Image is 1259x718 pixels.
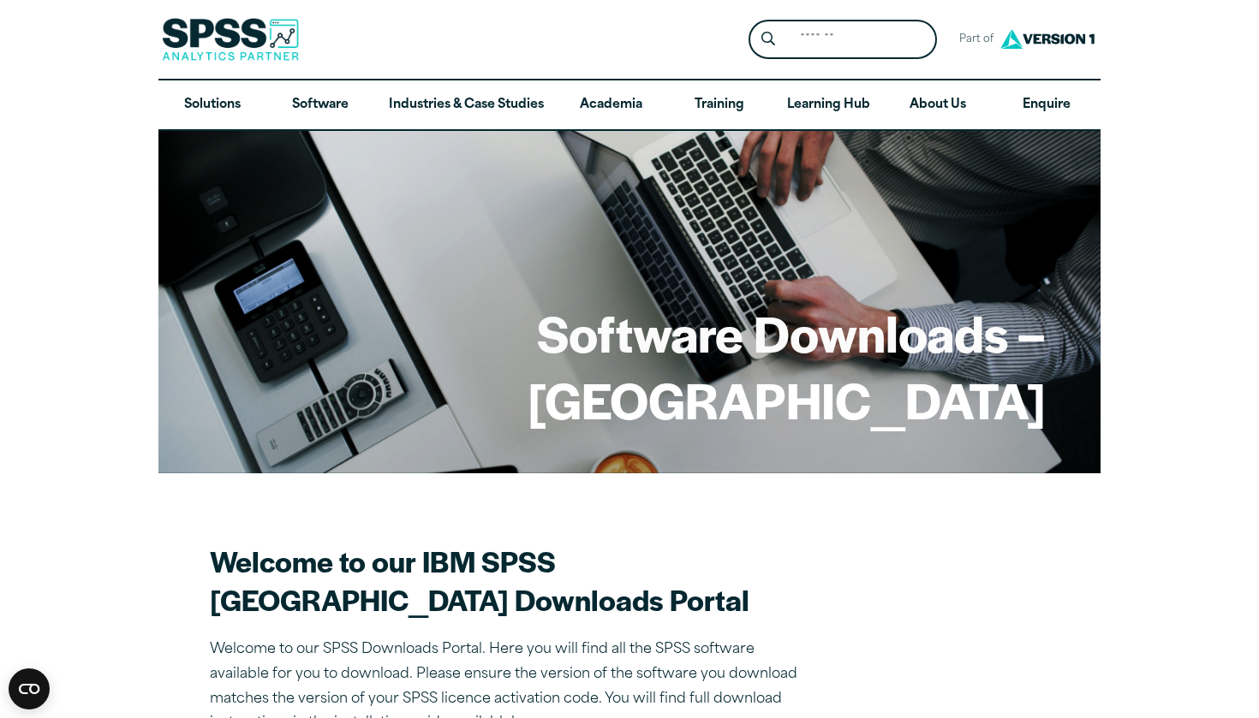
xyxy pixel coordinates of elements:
[158,80,266,130] a: Solutions
[375,80,558,130] a: Industries & Case Studies
[665,80,773,130] a: Training
[996,23,1099,55] img: Version1 Logo
[749,20,937,60] form: Site Header Search Form
[773,80,884,130] a: Learning Hub
[210,542,809,619] h2: Welcome to our IBM SPSS [GEOGRAPHIC_DATA] Downloads Portal
[266,80,374,130] a: Software
[158,80,1101,130] nav: Desktop version of site main menu
[213,300,1046,432] h1: Software Downloads – [GEOGRAPHIC_DATA]
[884,80,992,130] a: About Us
[162,18,299,61] img: SPSS Analytics Partner
[761,32,775,46] svg: Search magnifying glass icon
[951,27,996,52] span: Part of
[993,80,1101,130] a: Enquire
[9,668,50,709] button: Open CMP widget
[753,24,785,56] button: Search magnifying glass icon
[558,80,665,130] a: Academia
